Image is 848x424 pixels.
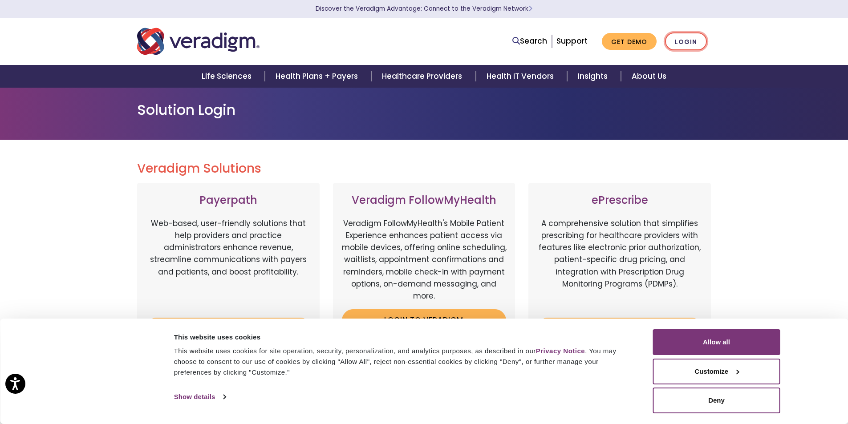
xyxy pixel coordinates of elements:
[537,194,702,207] h3: ePrescribe
[342,309,507,338] a: Login to Veradigm FollowMyHealth
[174,346,633,378] div: This website uses cookies for site operation, security, personalization, and analytics purposes, ...
[174,390,226,404] a: Show details
[146,218,311,311] p: Web-based, user-friendly solutions that help providers and practice administrators enhance revenu...
[371,65,475,88] a: Healthcare Providers
[265,65,371,88] a: Health Plans + Payers
[621,65,677,88] a: About Us
[536,347,585,355] a: Privacy Notice
[137,161,711,176] h2: Veradigm Solutions
[528,4,532,13] span: Learn More
[137,27,260,56] img: Veradigm logo
[191,65,265,88] a: Life Sciences
[316,4,532,13] a: Discover the Veradigm Advantage: Connect to the Veradigm NetworkLearn More
[476,65,567,88] a: Health IT Vendors
[556,36,588,46] a: Support
[665,32,707,51] a: Login
[512,35,547,47] a: Search
[653,388,780,413] button: Deny
[146,194,311,207] h3: Payerpath
[567,65,621,88] a: Insights
[602,33,657,50] a: Get Demo
[653,359,780,384] button: Customize
[137,101,711,118] h1: Solution Login
[174,332,633,343] div: This website uses cookies
[342,218,507,302] p: Veradigm FollowMyHealth's Mobile Patient Experience enhances patient access via mobile devices, o...
[537,318,702,338] a: Login to ePrescribe
[146,318,311,338] a: Login to Payerpath
[342,194,507,207] h3: Veradigm FollowMyHealth
[653,329,780,355] button: Allow all
[537,218,702,311] p: A comprehensive solution that simplifies prescribing for healthcare providers with features like ...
